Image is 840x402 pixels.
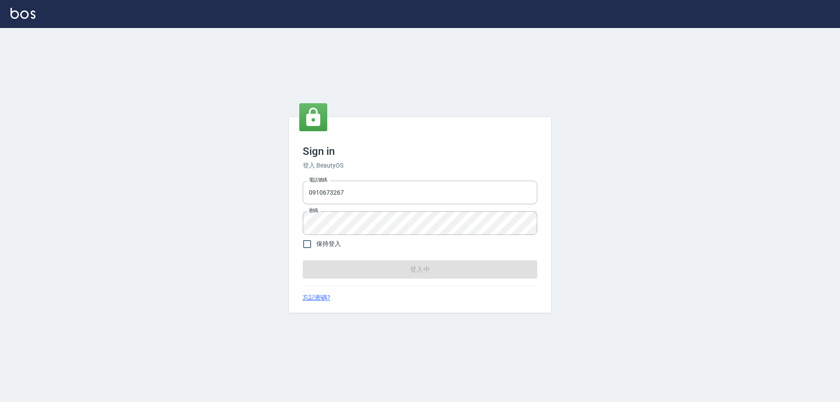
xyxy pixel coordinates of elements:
h6: 登入 BeautyOS [303,161,537,170]
label: 電話號碼 [309,177,327,183]
h3: Sign in [303,145,537,157]
img: Logo [10,8,35,19]
span: 保持登入 [316,239,341,248]
label: 密碼 [309,207,318,214]
a: 忘記密碼? [303,293,330,302]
